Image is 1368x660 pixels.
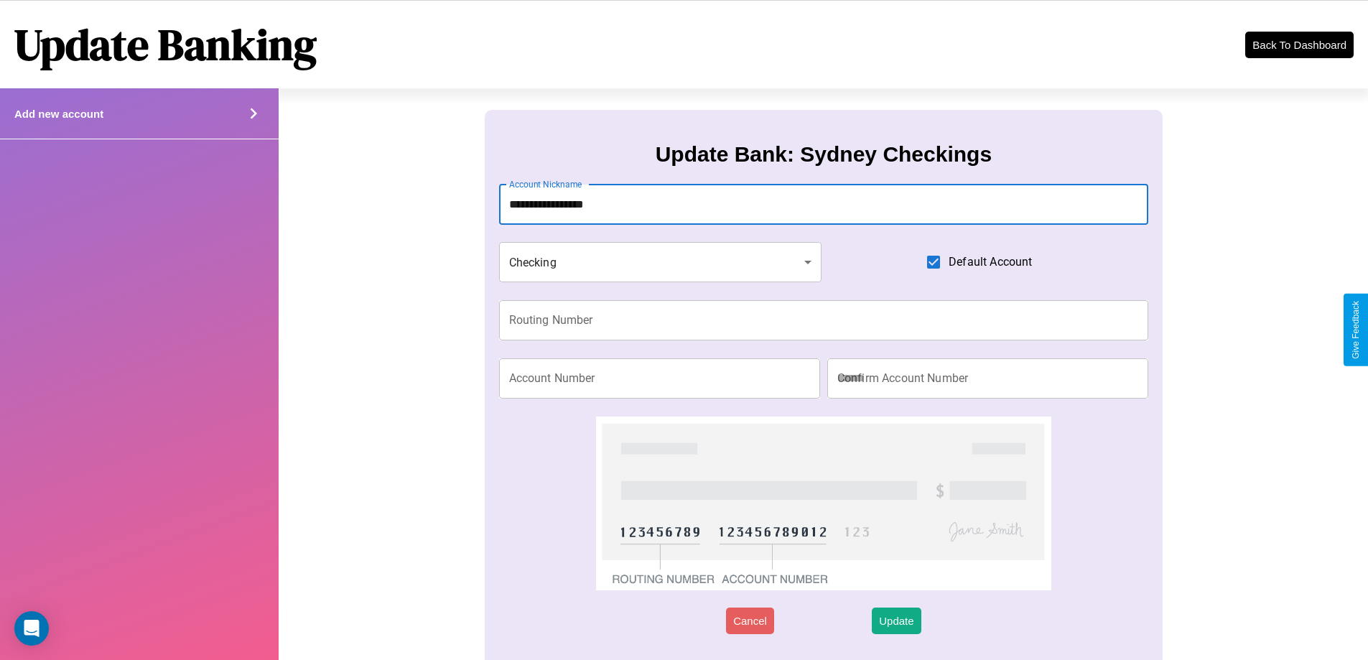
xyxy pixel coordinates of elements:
button: Cancel [726,608,774,634]
button: Back To Dashboard [1245,32,1354,58]
div: Checking [499,242,822,282]
div: Open Intercom Messenger [14,611,49,646]
label: Account Nickname [509,178,582,190]
h4: Add new account [14,108,103,120]
img: check [596,417,1051,590]
button: Update [872,608,921,634]
div: Give Feedback [1351,301,1361,359]
h1: Update Banking [14,15,317,74]
h3: Update Bank: Sydney Checkings [656,142,992,167]
span: Default Account [949,254,1032,271]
